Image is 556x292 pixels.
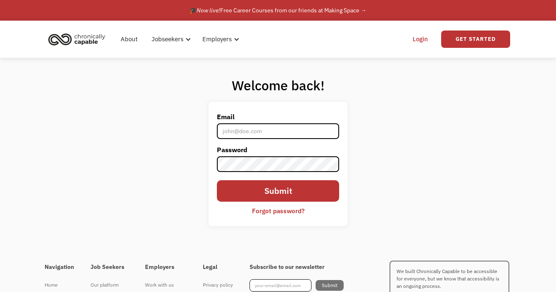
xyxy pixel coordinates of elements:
[46,30,112,48] a: home
[90,279,128,291] a: Our platform
[90,264,128,271] h4: Job Seekers
[316,280,344,291] input: Submit
[45,264,74,271] h4: Navigation
[217,180,340,202] input: Submit
[202,34,232,44] div: Employers
[203,280,233,290] div: Privacy policy
[197,7,220,14] em: Now live!
[217,110,340,123] label: Email
[46,30,108,48] img: Chronically Capable logo
[203,279,233,291] a: Privacy policy
[45,280,74,290] div: Home
[147,26,193,52] div: Jobseekers
[152,34,183,44] div: Jobseekers
[249,279,311,292] input: your-email@email.com
[145,279,186,291] a: Work with us
[190,5,366,15] div: 🎓 Free Career Courses from our friends at Making Space →
[197,26,242,52] div: Employers
[217,110,340,218] form: Email Form 2
[145,280,186,290] div: Work with us
[145,264,186,271] h4: Employers
[252,206,304,216] div: Forgot password?
[217,143,340,156] label: Password
[45,279,74,291] a: Home
[441,31,510,48] a: Get Started
[249,264,344,271] h4: Subscribe to our newsletter
[209,77,348,94] h1: Welcome back!
[249,279,344,292] form: Footer Newsletter
[203,264,233,271] h4: Legal
[408,26,433,52] a: Login
[90,280,128,290] div: Our platform
[246,204,311,218] a: Forgot password?
[217,123,340,139] input: john@doe.com
[116,26,143,52] a: About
